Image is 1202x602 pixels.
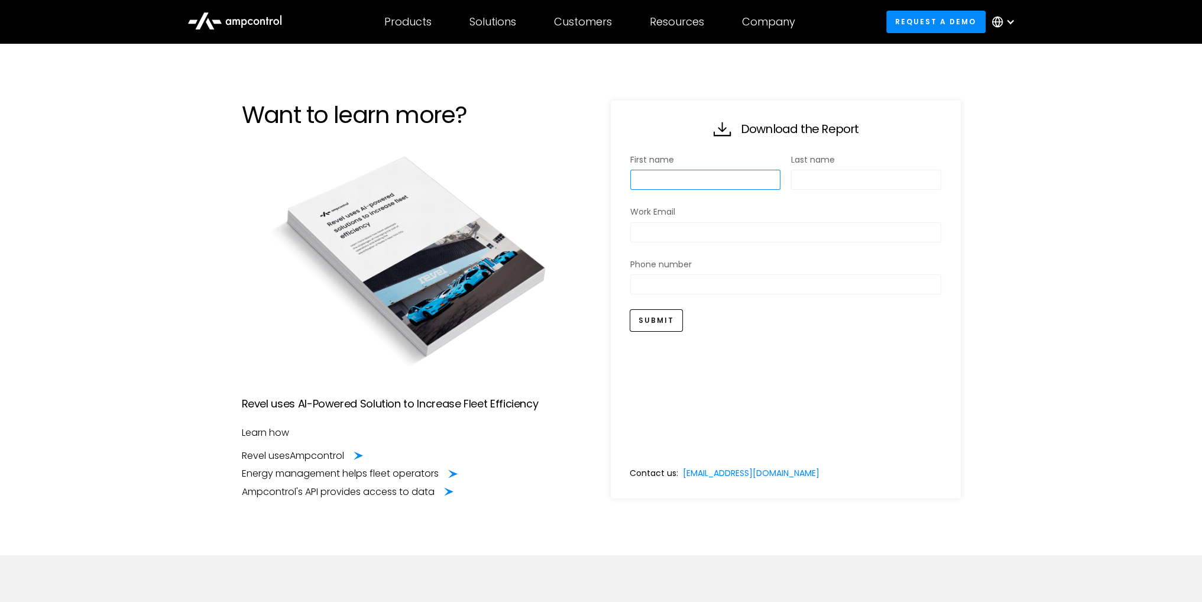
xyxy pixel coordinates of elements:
[630,205,941,218] label: Work Email
[242,467,439,480] div: Energy management helps fleet operators
[242,426,592,439] div: Learn how
[384,15,432,28] div: Products
[242,101,592,129] h1: Want to learn more?
[741,122,859,136] h2: Download the Report
[469,15,516,28] div: Solutions
[242,396,592,413] p: Revel uses AI-Powered Solution to Increase Fleet Efficiency
[630,258,941,271] label: Phone number
[742,15,795,28] div: Company
[554,15,612,28] div: Customers
[630,467,678,480] div: Contact us:
[886,11,986,33] a: Request a demo
[290,449,344,462] span: Ampcontrol
[242,486,435,499] div: 's API provides access to data
[242,449,344,462] div: Revel uses
[242,485,296,499] span: Ampcontrol
[650,15,704,28] div: Resources
[630,309,683,331] button: Submit
[791,153,941,166] label: Last name
[630,153,780,166] label: First name
[683,467,819,480] a: [EMAIL_ADDRESS][DOMAIN_NAME]
[242,143,592,377] img: Image of a book titled "Data-Driven Fleets: Exploring Telematics in EV Charging"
